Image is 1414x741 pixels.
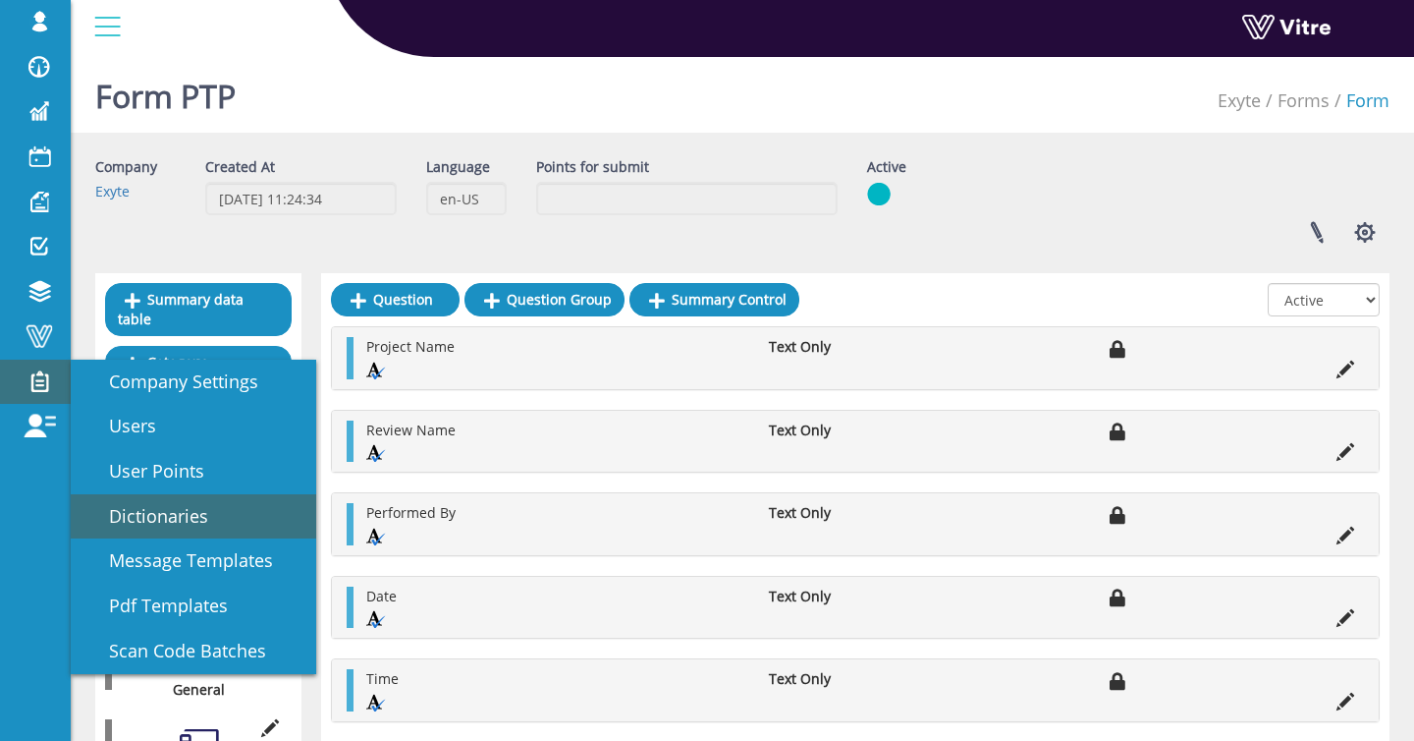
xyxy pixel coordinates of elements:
[71,539,316,584] a: Message Templates
[366,669,399,688] span: Time
[85,370,258,393] span: Company Settings
[95,182,130,200] a: Exyte
[205,157,275,177] label: Created At
[867,182,891,206] img: yes
[105,346,292,379] a: Category
[1278,88,1330,112] a: Forms
[71,494,316,540] a: Dictionaries
[759,669,910,689] li: Text Only
[1218,88,1261,112] a: Exyte
[366,421,456,439] span: Review Name
[759,503,910,523] li: Text Only
[71,584,316,629] a: Pdf Templates
[105,283,292,336] a: Summary data table
[759,587,910,606] li: Text Only
[759,337,910,357] li: Text Only
[85,639,266,662] span: Scan Code Batches
[85,414,156,437] span: Users
[71,404,316,449] a: Users
[464,283,625,316] a: Question Group
[71,629,316,674] a: Scan Code Batches
[629,283,799,316] a: Summary Control
[85,459,204,483] span: User Points
[71,449,316,494] a: User Points
[71,360,316,405] a: Company Settings
[867,157,906,177] label: Active
[95,49,236,133] h1: Form PTP
[105,680,277,700] div: General
[366,503,456,522] span: Performed By
[1330,88,1389,114] li: Form
[95,157,157,177] label: Company
[85,504,208,528] span: Dictionaries
[366,337,455,356] span: Project Name
[759,421,910,440] li: Text Only
[536,157,649,177] label: Points for submit
[85,594,228,617] span: Pdf Templates
[331,283,460,316] a: Question
[85,548,273,572] span: Message Templates
[426,157,490,177] label: Language
[366,587,397,605] span: Date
